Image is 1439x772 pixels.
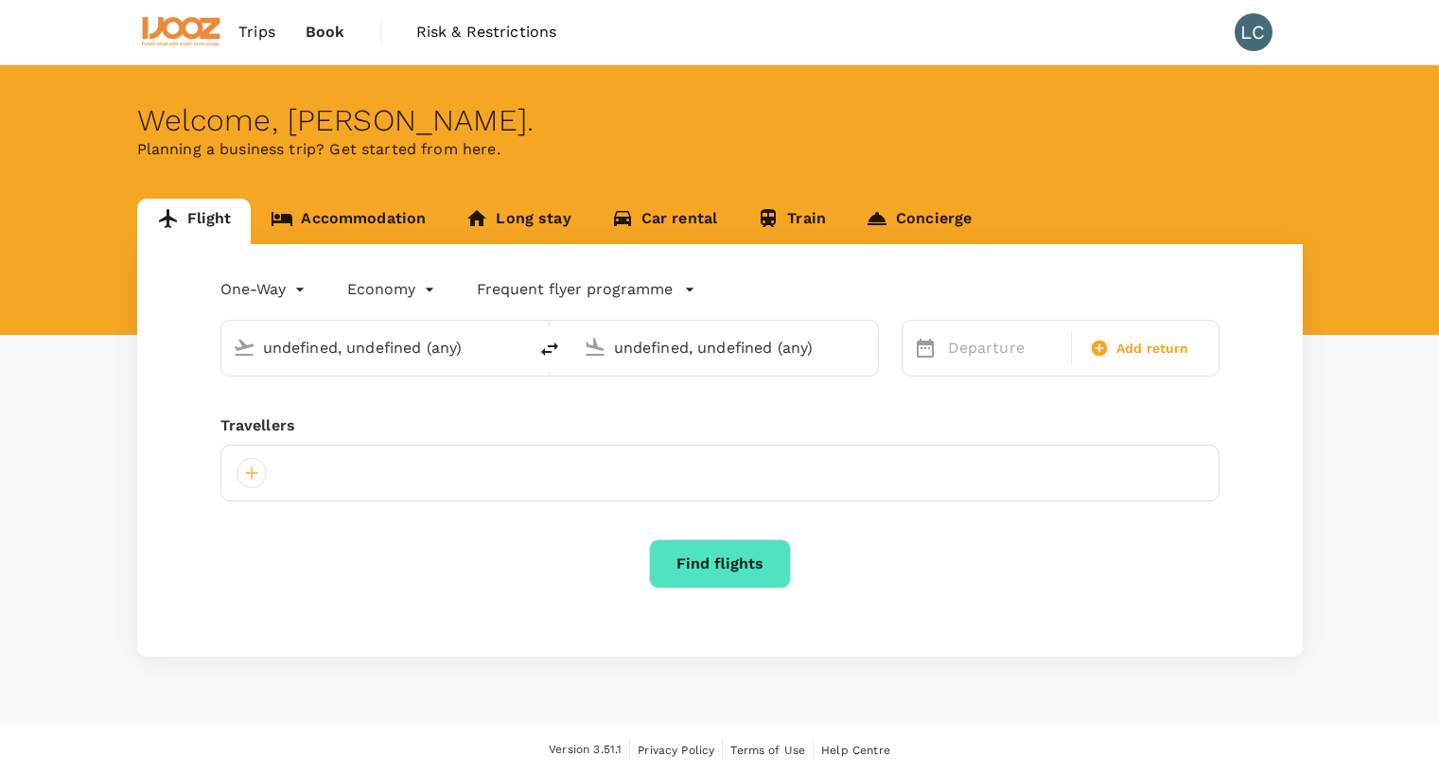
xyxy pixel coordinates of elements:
[263,333,487,362] input: Depart from
[416,21,557,44] span: Risk & Restrictions
[638,740,714,761] a: Privacy Policy
[821,740,890,761] a: Help Centre
[591,199,738,244] a: Car rental
[846,199,992,244] a: Concierge
[948,337,1061,360] p: Departure
[446,199,590,244] a: Long stay
[821,744,890,757] span: Help Centre
[514,345,518,349] button: Open
[549,741,622,760] span: Version 3.51.1
[238,21,275,44] span: Trips
[638,744,714,757] span: Privacy Policy
[527,326,572,372] button: delete
[477,278,695,301] button: Frequent flyer programme
[477,278,673,301] p: Frequent flyer programme
[737,199,846,244] a: Train
[137,138,1303,161] p: Planning a business trip? Get started from here.
[347,274,439,305] div: Economy
[865,345,869,349] button: Open
[220,414,1220,437] div: Travellers
[614,333,838,362] input: Going to
[1116,339,1189,359] span: Add return
[1235,13,1272,51] div: LC
[220,274,309,305] div: One-Way
[137,199,252,244] a: Flight
[251,199,446,244] a: Accommodation
[730,744,805,757] span: Terms of Use
[730,740,805,761] a: Terms of Use
[137,103,1303,138] div: Welcome , [PERSON_NAME] .
[649,539,791,588] button: Find flights
[306,21,345,44] span: Book
[137,11,224,53] img: IJOOZ AI Pte Ltd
